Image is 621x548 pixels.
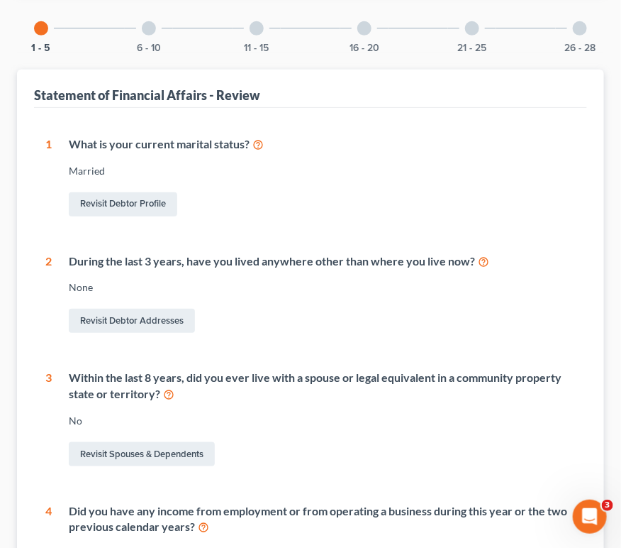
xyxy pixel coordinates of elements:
[45,253,52,336] div: 2
[458,43,487,53] button: 21 - 25
[564,43,595,53] button: 26 - 28
[45,370,52,469] div: 3
[69,309,195,333] a: Revisit Debtor Addresses
[45,136,52,219] div: 1
[573,500,607,534] iframe: Intercom live chat
[32,43,51,53] button: 1 - 5
[69,136,576,153] div: What is your current marital status?
[349,43,379,53] button: 16 - 20
[69,164,576,178] div: Married
[69,253,576,270] div: During the last 3 years, have you lived anywhere other than where you live now?
[69,192,177,217] a: Revisit Debtor Profile
[245,43,269,53] button: 11 - 15
[602,500,613,511] span: 3
[69,503,576,536] div: Did you have any income from employment or from operating a business during this year or the two ...
[69,442,215,466] a: Revisit Spouses & Dependents
[137,43,161,53] button: 6 - 10
[69,280,576,295] div: None
[34,87,260,104] div: Statement of Financial Affairs - Review
[69,370,576,402] div: Within the last 8 years, did you ever live with a spouse or legal equivalent in a community prope...
[69,414,576,428] div: No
